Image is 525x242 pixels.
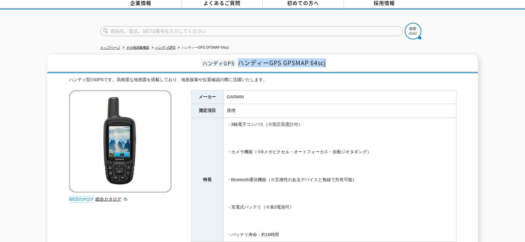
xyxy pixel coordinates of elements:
[201,59,236,67] span: ハンディGPS
[223,104,456,118] td: 座標
[177,44,229,51] li: ハンディーGPS GPSMAP 64scj
[191,118,223,242] th: 特長
[69,196,94,203] img: webカタログ
[69,76,456,83] div: ハンディ型のGPSです。高精度な地形図を搭載しており、地形探索や位置確認の際に活躍いたします。
[191,90,223,104] th: メーカー
[95,197,128,202] a: 総合カタログ
[405,23,421,39] img: btn_search.png
[191,104,223,118] th: 測定項目
[223,90,456,104] td: GARMIN
[100,46,120,49] a: トップページ
[155,46,176,49] a: ハンディGPS
[100,26,403,36] input: 商品名、型式、NETIS番号を入力してください
[69,90,172,193] img: ハンディーGPS GPSMAP 64scj
[238,58,326,67] span: ハンディーGPS GPSMAP 64scj
[126,46,149,49] a: その他測量機器
[223,118,456,242] td: ・3軸電子コンパス（※気圧高度計付） ・カメラ機能（※8メガピクセル・オートフォーカス・自動ジオタギング） ・Bluetooth通信機能（※互換性のあるデバイスと無線で共有可能） ・充電式バッテ...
